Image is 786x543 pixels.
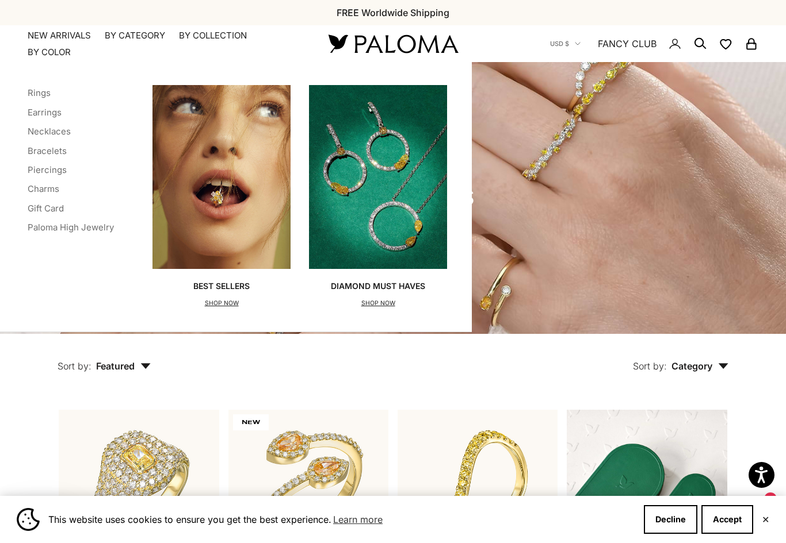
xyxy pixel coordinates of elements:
nav: Secondary navigation [550,25,758,62]
a: Piercings [28,164,67,175]
summary: By Collection [179,30,247,41]
a: Necklaces [28,126,71,137]
img: Cookie banner [17,508,40,531]
summary: By Color [28,47,71,58]
nav: Primary navigation [28,30,301,58]
a: Rings [28,87,51,98]
a: NEW ARRIVALS [28,30,91,41]
p: Best Sellers [193,280,250,292]
span: USD $ [550,38,569,49]
button: USD $ [550,38,581,49]
a: Earrings [28,107,62,118]
a: Best SellersSHOP NOW [152,85,291,309]
a: Diamond Must HavesSHOP NOW [309,85,447,309]
summary: By Category [105,30,165,41]
a: FANCY CLUB [598,36,657,51]
button: Decline [644,505,697,534]
span: Sort by: [633,360,667,372]
span: NEW [233,414,269,430]
button: Close [762,516,769,523]
p: SHOP NOW [331,298,425,309]
p: SHOP NOW [193,298,250,309]
p: FREE Worldwide Shipping [337,5,449,20]
button: Accept [701,505,753,534]
span: Featured [96,360,151,372]
a: Charms [28,183,59,194]
a: Bracelets [28,145,67,156]
span: Sort by: [58,360,91,372]
button: Sort by: Featured [31,334,177,382]
a: Paloma High Jewelry [28,222,114,233]
a: Gift Card [28,203,64,214]
a: Learn more [331,511,384,528]
span: Category [671,360,728,372]
p: Diamond Must Haves [331,280,425,292]
span: This website uses cookies to ensure you get the best experience. [48,511,635,528]
button: Sort by: Category [606,334,755,382]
